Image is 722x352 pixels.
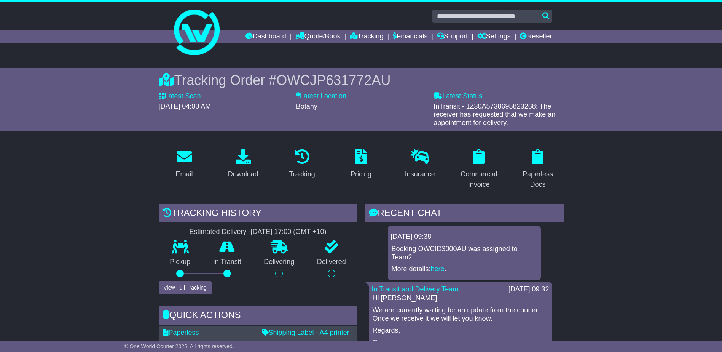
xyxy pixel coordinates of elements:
p: Regards, [373,326,548,335]
a: Email [171,146,198,182]
a: Tracking [350,30,383,43]
div: Tracking [289,169,315,179]
div: [DATE] 09:38 [391,233,538,241]
div: Paperless Docs [517,169,559,190]
a: Download [223,146,263,182]
p: We are currently waiting for an update from the courier. Once we receive it we will let you know. [373,306,548,323]
a: Dashboard [245,30,286,43]
div: Download [228,169,258,179]
a: Commercial Invoice [453,146,505,192]
span: © One World Courier 2025. All rights reserved. [124,343,234,349]
button: View Full Tracking [159,281,212,294]
label: Latest Status [434,92,482,101]
a: Quote/Book [295,30,340,43]
a: Reseller [520,30,552,43]
a: Financials [393,30,427,43]
div: Pricing [351,169,371,179]
a: Support [437,30,468,43]
a: In Transit and Delivery Team [372,285,459,293]
a: Insurance [400,146,440,182]
a: Shipping Label - A4 printer [262,329,349,336]
div: Tracking history [159,204,357,224]
a: Email Documents [163,341,224,349]
div: Quick Actions [159,306,357,326]
p: Grace [373,339,548,347]
div: Tracking Order # [159,72,564,88]
div: Commercial Invoice [458,169,500,190]
a: Pricing [346,146,376,182]
span: InTransit - 1Z30A5738695823268: The receiver has requested that we make an appointment for delivery. [434,102,555,126]
div: Email [175,169,193,179]
div: [DATE] 09:32 [508,285,549,294]
a: Paperless Docs [512,146,564,192]
span: OWCJP631772AU [276,72,390,88]
p: Delivering [253,258,306,266]
p: Hi [PERSON_NAME], [373,294,548,302]
p: More details: . [392,265,537,274]
p: Booking OWCID3000AU was assigned to Team2. [392,245,537,261]
label: Latest Location [296,92,346,101]
div: [DATE] 17:00 (GMT +10) [251,228,327,236]
label: Latest Scan [159,92,201,101]
p: Pickup [159,258,202,266]
a: Paperless [163,329,199,336]
a: Tracking [284,146,320,182]
p: In Transit [202,258,253,266]
span: Botany [296,102,317,110]
span: [DATE] 04:00 AM [159,102,211,110]
a: Settings [477,30,511,43]
p: Delivered [306,258,357,266]
div: Estimated Delivery - [159,228,357,236]
div: Insurance [405,169,435,179]
div: RECENT CHAT [365,204,564,224]
a: here [431,265,445,273]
